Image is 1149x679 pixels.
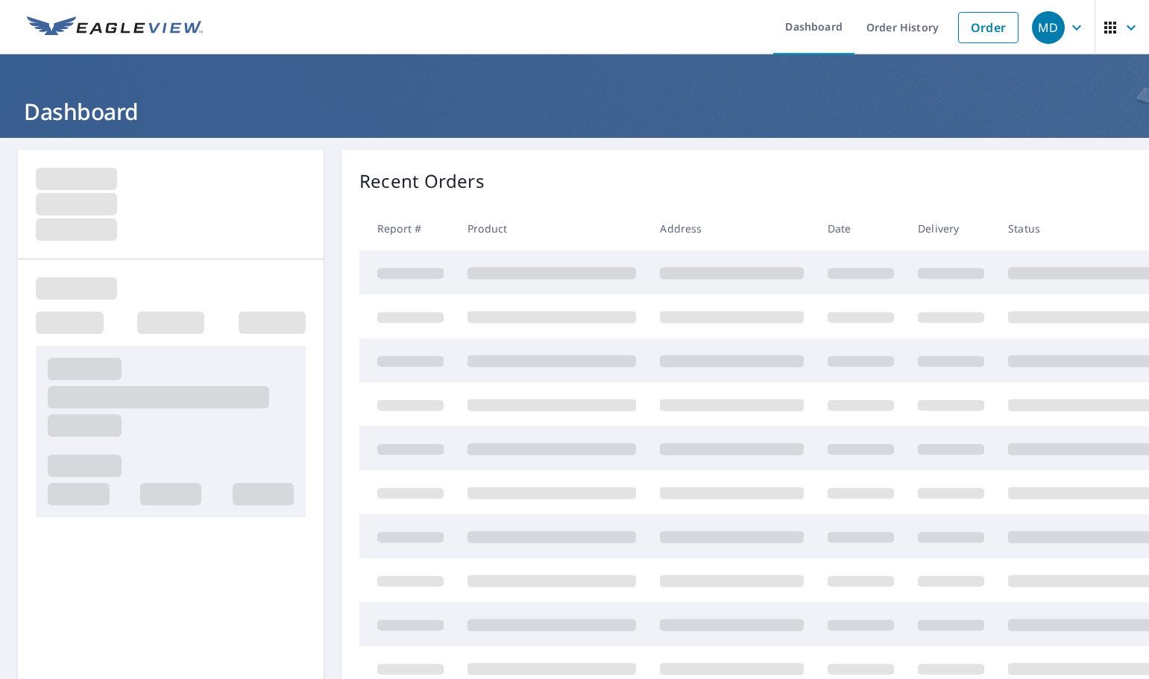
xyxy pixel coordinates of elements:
[958,12,1019,43] a: Order
[18,96,1131,127] h1: Dashboard
[359,206,456,250] th: Report #
[906,206,996,250] th: Delivery
[359,168,485,195] p: Recent Orders
[27,16,203,39] img: EV Logo
[648,206,816,250] th: Address
[1032,11,1065,44] div: MD
[816,206,906,250] th: Date
[456,206,648,250] th: Product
